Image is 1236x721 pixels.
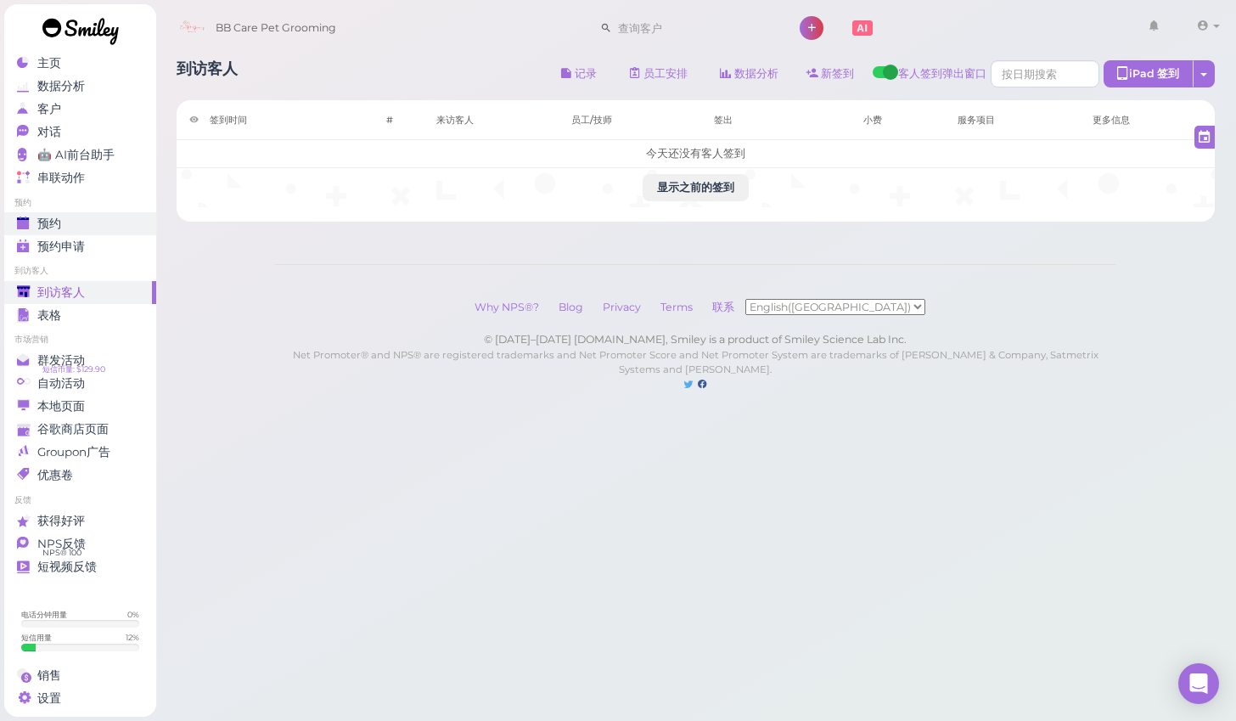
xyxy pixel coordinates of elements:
[127,609,139,620] div: 0 %
[424,100,559,140] th: 来访客人
[4,304,156,327] a: 表格
[550,301,592,313] a: Blog
[293,349,1098,376] small: Net Promoter® and NPS® are registered trademarks and Net Promoter Score and Net Promoter System a...
[4,197,156,209] li: 预约
[4,212,156,235] a: 预约
[4,166,156,189] a: 串联动作
[4,372,156,395] a: 自动活动
[1178,663,1219,704] div: Open Intercom Messenger
[275,332,1116,347] div: © [DATE]–[DATE] [DOMAIN_NAME], Smiley is a product of Smiley Science Lab Inc.
[4,510,156,532] a: 获得好评
[4,687,156,710] a: 设置
[4,441,156,464] a: Groupon广告
[4,121,156,144] a: 对话
[466,301,548,313] a: Why NPS®?
[851,100,946,140] th: 小费
[37,239,85,254] span: 预约申请
[4,265,156,277] li: 到访客人
[793,60,868,87] a: 新签到
[177,60,238,92] h1: 到访客人
[4,395,156,418] a: 本地页面
[177,100,355,140] th: 签到时间
[4,144,156,166] a: 🤖 AI前台助手
[37,148,115,162] span: 🤖 AI前台助手
[898,66,986,92] span: 客人签到弹出窗口
[643,174,749,201] button: 显示之前的签到
[177,140,1216,168] td: 今天还没有客人签到
[4,555,156,578] a: 短视频反馈
[4,281,156,304] a: 到访客人
[615,60,702,87] a: 员工安排
[37,125,61,139] span: 对话
[612,14,777,42] input: 查询客户
[21,632,52,643] div: 短信用量
[704,301,745,313] a: 联系
[547,60,611,87] button: 记录
[4,75,156,98] a: 数据分析
[652,301,701,313] a: Terms
[37,560,97,574] span: 短视频反馈
[37,514,85,528] span: 获得好评
[4,52,156,75] a: 主页
[37,171,85,185] span: 串联动作
[37,422,109,437] span: 谷歌商店页面
[4,664,156,687] a: 销售
[4,532,156,555] a: NPS反馈 NPS® 100
[37,285,85,300] span: 到访客人
[37,353,85,368] span: 群发活动
[42,363,105,376] span: 短信币量: $129.90
[1104,60,1194,87] div: iPad 签到
[37,691,61,706] span: 设置
[4,349,156,372] a: 群发活动 短信币量: $129.90
[1080,100,1215,140] th: 更多信息
[706,60,793,87] a: 数据分析
[701,100,796,140] th: 签出
[4,98,156,121] a: 客户
[4,334,156,346] li: 市场营销
[37,376,85,391] span: 自动活动
[4,464,156,487] a: 优惠卷
[21,609,67,620] div: 电话分钟用量
[42,546,81,560] span: NPS® 100
[4,494,156,506] li: 反馈
[368,113,412,127] div: #
[37,102,61,116] span: 客户
[37,468,73,482] span: 优惠卷
[37,445,110,459] span: Groupon广告
[4,235,156,258] a: 预约申请
[37,399,85,414] span: 本地页面
[945,100,1080,140] th: 服务项目
[559,100,700,140] th: 员工/技师
[37,217,61,231] span: 预约
[4,418,156,441] a: 谷歌商店页面
[216,4,336,52] span: BB Care Pet Grooming
[991,60,1099,87] input: 按日期搜索
[37,537,86,551] span: NPS反馈
[37,308,61,323] span: 表格
[126,632,139,643] div: 12 %
[594,301,649,313] a: Privacy
[37,79,85,93] span: 数据分析
[37,668,61,683] span: 销售
[37,56,61,70] span: 主页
